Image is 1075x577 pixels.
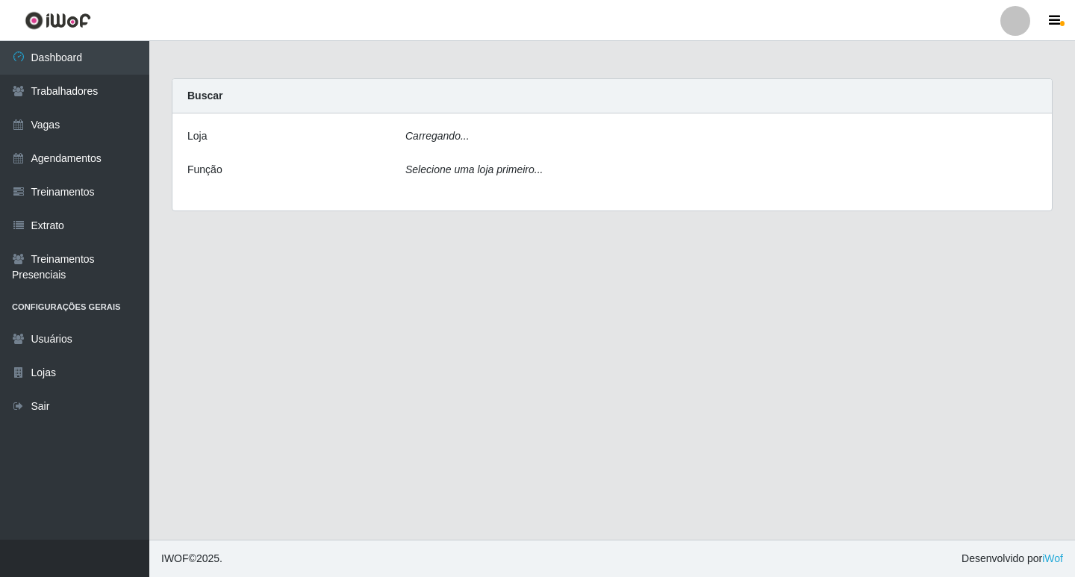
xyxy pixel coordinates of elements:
span: IWOF [161,552,189,564]
a: iWof [1042,552,1063,564]
label: Função [187,162,222,178]
i: Carregando... [405,130,470,142]
i: Selecione uma loja primeiro... [405,163,543,175]
strong: Buscar [187,90,222,102]
span: Desenvolvido por [962,551,1063,567]
span: © 2025 . [161,551,222,567]
img: CoreUI Logo [25,11,91,30]
label: Loja [187,128,207,144]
